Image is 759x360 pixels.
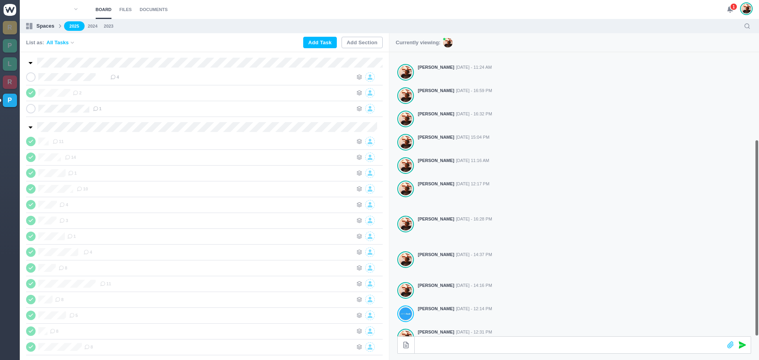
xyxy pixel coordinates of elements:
[396,39,440,47] p: Currently viewing:
[730,3,738,11] span: 1
[399,284,412,297] img: Antonio Lopes
[418,111,454,117] strong: [PERSON_NAME]
[418,157,454,164] strong: [PERSON_NAME]
[3,39,17,53] a: P
[456,157,489,164] span: [DATE] 11:16 AM
[47,39,69,47] span: All Tasks
[104,23,113,30] a: 2023
[399,112,412,126] img: Antonio Lopes
[88,23,97,30] a: 2024
[456,305,492,312] span: [DATE] - 12:14 PM
[399,182,412,196] img: Antonio Lopes
[418,87,454,94] strong: [PERSON_NAME]
[456,282,492,289] span: [DATE] - 14:16 PM
[303,37,337,48] button: Add Task
[4,4,16,16] img: winio
[456,216,492,222] span: [DATE] - 16:28 PM
[418,216,454,222] strong: [PERSON_NAME]
[418,64,454,71] strong: [PERSON_NAME]
[443,38,453,47] img: AL
[399,307,412,320] img: João Tosta
[456,329,492,335] span: [DATE] - 12:31 PM
[64,21,85,31] a: 2025
[399,66,412,79] img: Antonio Lopes
[342,37,383,48] button: Add Section
[399,89,412,102] img: Antonio Lopes
[3,94,17,107] a: P
[742,4,751,14] img: Antonio Lopes
[456,251,492,258] span: [DATE] - 14:37 PM
[456,111,492,117] span: [DATE] - 16:32 PM
[456,64,492,71] span: [DATE] - 11:24 AM
[3,21,17,34] a: R
[418,282,454,289] strong: [PERSON_NAME]
[399,159,412,172] img: Antonio Lopes
[456,181,489,187] span: [DATE] 12:17 PM
[26,23,32,29] img: spaces
[36,22,55,30] p: Spaces
[418,181,454,187] strong: [PERSON_NAME]
[26,39,75,47] div: List as:
[418,305,454,312] strong: [PERSON_NAME]
[3,57,17,71] a: L
[399,217,412,231] img: Antonio Lopes
[399,136,412,149] img: Antonio Lopes
[418,251,454,258] strong: [PERSON_NAME]
[456,87,492,94] span: [DATE] - 16:59 PM
[456,134,489,141] span: [DATE] 15:04 PM
[399,253,412,266] img: Antonio Lopes
[418,134,454,141] strong: [PERSON_NAME]
[418,329,454,335] strong: [PERSON_NAME]
[3,75,17,89] a: R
